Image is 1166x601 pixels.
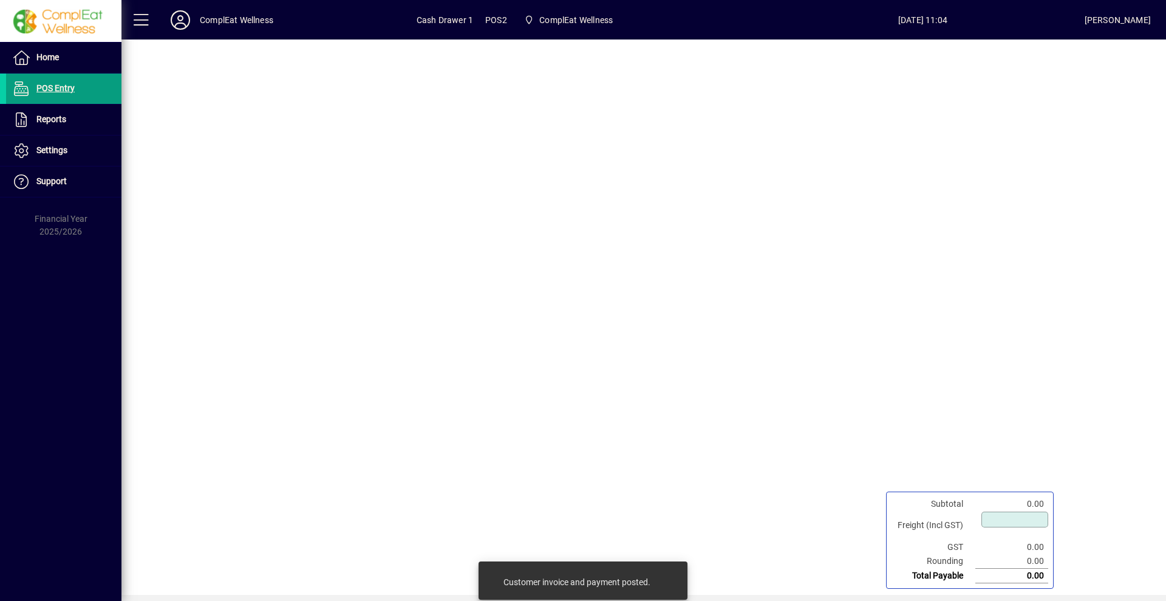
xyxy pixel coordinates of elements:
[519,9,618,31] span: ComplEat Wellness
[975,569,1048,583] td: 0.00
[892,540,975,554] td: GST
[36,176,67,186] span: Support
[761,10,1085,30] span: [DATE] 11:04
[417,10,473,30] span: Cash Drawer 1
[36,52,59,62] span: Home
[892,569,975,583] td: Total Payable
[485,10,507,30] span: POS2
[6,43,121,73] a: Home
[6,105,121,135] a: Reports
[975,497,1048,511] td: 0.00
[161,9,200,31] button: Profile
[1085,10,1151,30] div: [PERSON_NAME]
[36,145,67,155] span: Settings
[975,540,1048,554] td: 0.00
[539,10,613,30] span: ComplEat Wellness
[975,554,1048,569] td: 0.00
[36,83,75,93] span: POS Entry
[200,10,273,30] div: ComplEat Wellness
[892,497,975,511] td: Subtotal
[892,554,975,569] td: Rounding
[892,511,975,540] td: Freight (Incl GST)
[6,167,121,197] a: Support
[6,136,121,166] a: Settings
[36,114,66,124] span: Reports
[503,576,650,588] div: Customer invoice and payment posted.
